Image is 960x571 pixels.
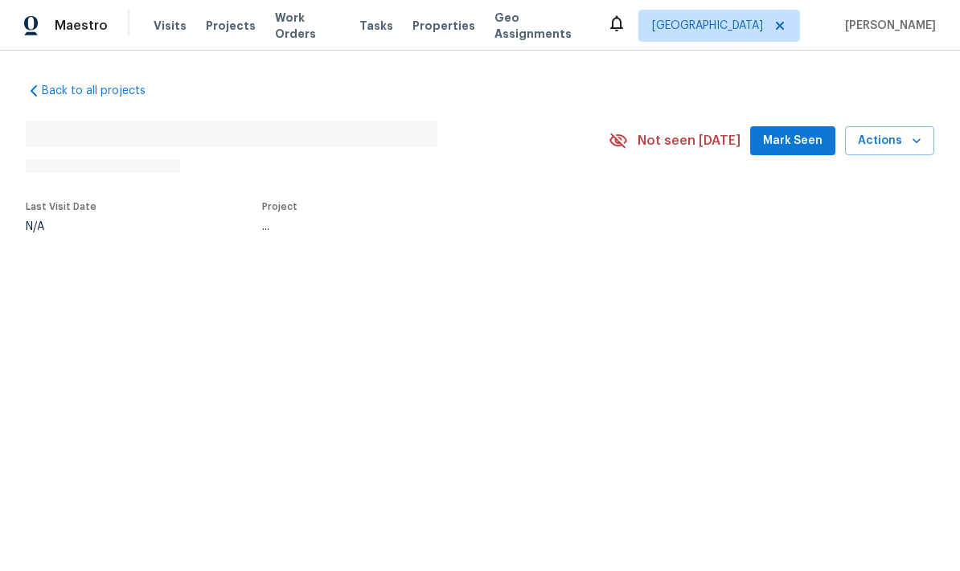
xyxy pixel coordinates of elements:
span: [PERSON_NAME] [839,18,936,34]
span: Actions [858,131,921,151]
span: Properties [412,18,475,34]
span: Work Orders [275,10,340,42]
div: N/A [26,221,96,232]
span: Maestro [55,18,108,34]
button: Mark Seen [750,126,835,156]
span: Visits [154,18,187,34]
span: Geo Assignments [494,10,588,42]
span: Project [262,202,297,212]
span: [GEOGRAPHIC_DATA] [652,18,763,34]
span: Not seen [DATE] [638,133,741,149]
div: ... [262,221,571,232]
span: Tasks [359,20,393,31]
span: Projects [206,18,256,34]
span: Mark Seen [763,131,823,151]
button: Actions [845,126,934,156]
a: Back to all projects [26,83,180,99]
span: Last Visit Date [26,202,96,212]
